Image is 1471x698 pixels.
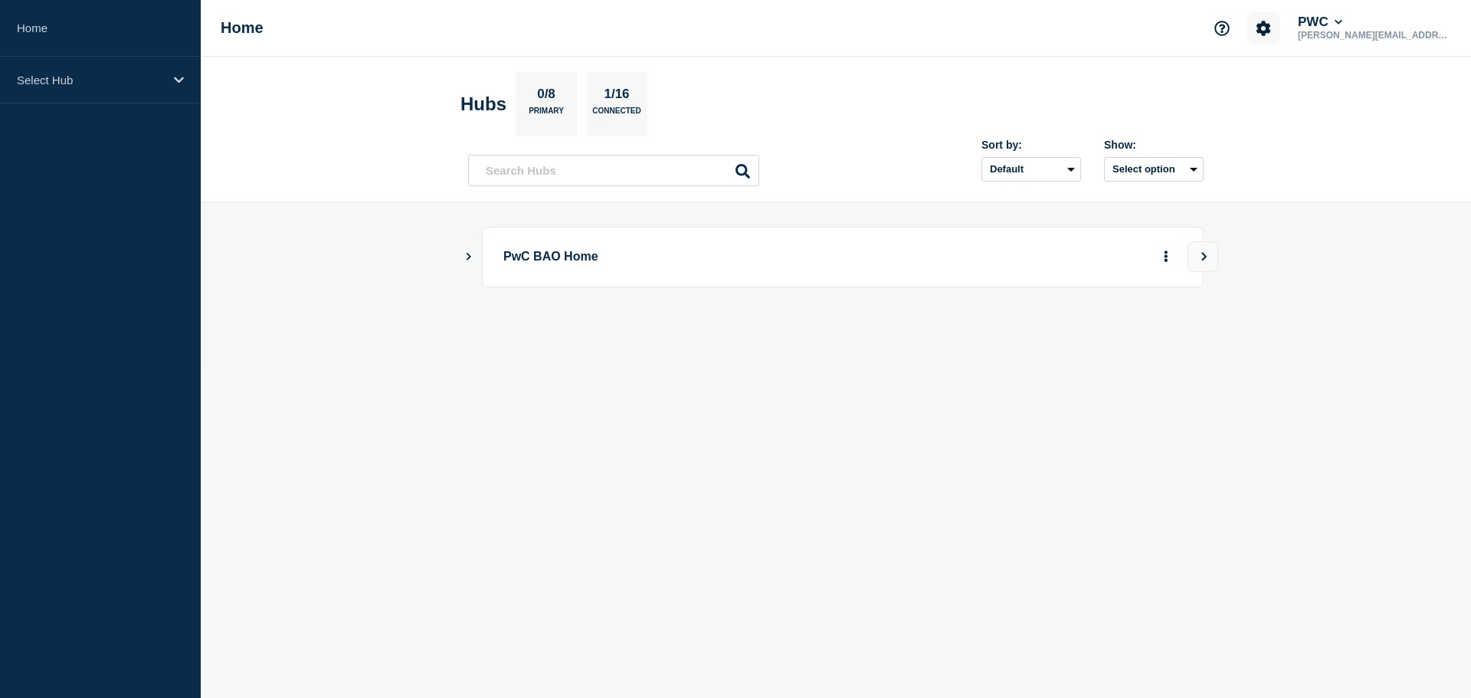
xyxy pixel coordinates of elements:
[1295,15,1345,30] button: PWC
[598,87,635,107] p: 1/16
[468,155,759,186] input: Search Hubs
[981,139,1081,151] div: Sort by:
[532,87,562,107] p: 0/8
[592,107,640,123] p: Connected
[981,157,1081,182] select: Sort by
[1295,30,1454,41] p: [PERSON_NAME][EMAIL_ADDRESS][PERSON_NAME][DOMAIN_NAME]
[503,243,927,271] p: PwC BAO Home
[1156,243,1176,271] button: More actions
[529,107,564,123] p: Primary
[465,251,473,263] button: Show Connected Hubs
[221,19,264,37] h1: Home
[1247,12,1279,44] button: Account settings
[17,74,164,87] p: Select Hub
[1206,12,1238,44] button: Support
[460,93,506,115] h2: Hubs
[1188,241,1218,272] button: View
[1104,139,1204,151] div: Show:
[1104,157,1204,182] button: Select option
